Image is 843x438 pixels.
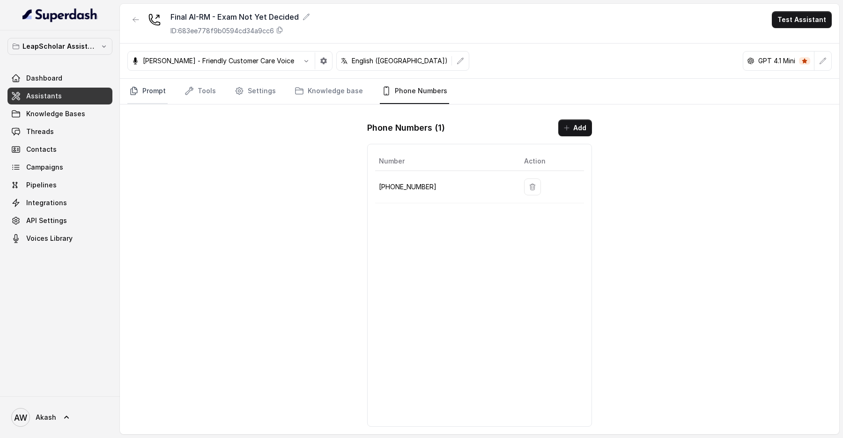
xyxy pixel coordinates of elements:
a: Prompt [127,79,168,104]
p: [PHONE_NUMBER] [379,181,509,193]
a: Knowledge Bases [7,105,112,122]
span: Threads [26,127,54,136]
a: Knowledge base [293,79,365,104]
a: Threads [7,123,112,140]
p: English ([GEOGRAPHIC_DATA]) [352,56,448,66]
span: Akash [36,413,56,422]
a: Integrations [7,194,112,211]
p: ID: 683ee778f9b0594cd34a9cc6 [170,26,274,36]
button: Add [558,119,592,136]
h1: Phone Numbers ( 1 ) [367,120,445,135]
span: Pipelines [26,180,57,190]
img: light.svg [22,7,98,22]
nav: Tabs [127,79,832,104]
p: [PERSON_NAME] - Friendly Customer Care Voice [143,56,294,66]
p: GPT 4.1 Mini [758,56,795,66]
svg: openai logo [747,57,754,65]
span: Knowledge Bases [26,109,85,119]
span: Contacts [26,145,57,154]
th: Action [517,152,584,171]
button: Test Assistant [772,11,832,28]
span: API Settings [26,216,67,225]
a: Settings [233,79,278,104]
button: LeapScholar Assistant [7,38,112,55]
a: Contacts [7,141,112,158]
span: Campaigns [26,163,63,172]
span: Integrations [26,198,67,208]
a: Pipelines [7,177,112,193]
a: Tools [183,79,218,104]
a: Campaigns [7,159,112,176]
div: Final AI-RM - Exam Not Yet Decided [170,11,310,22]
span: Voices Library [26,234,73,243]
th: Number [375,152,517,171]
a: Voices Library [7,230,112,247]
text: AW [14,413,27,423]
a: Akash [7,404,112,431]
p: LeapScholar Assistant [22,41,97,52]
a: Phone Numbers [380,79,449,104]
a: API Settings [7,212,112,229]
span: Dashboard [26,74,62,83]
a: Dashboard [7,70,112,87]
span: Assistants [26,91,62,101]
a: Assistants [7,88,112,104]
